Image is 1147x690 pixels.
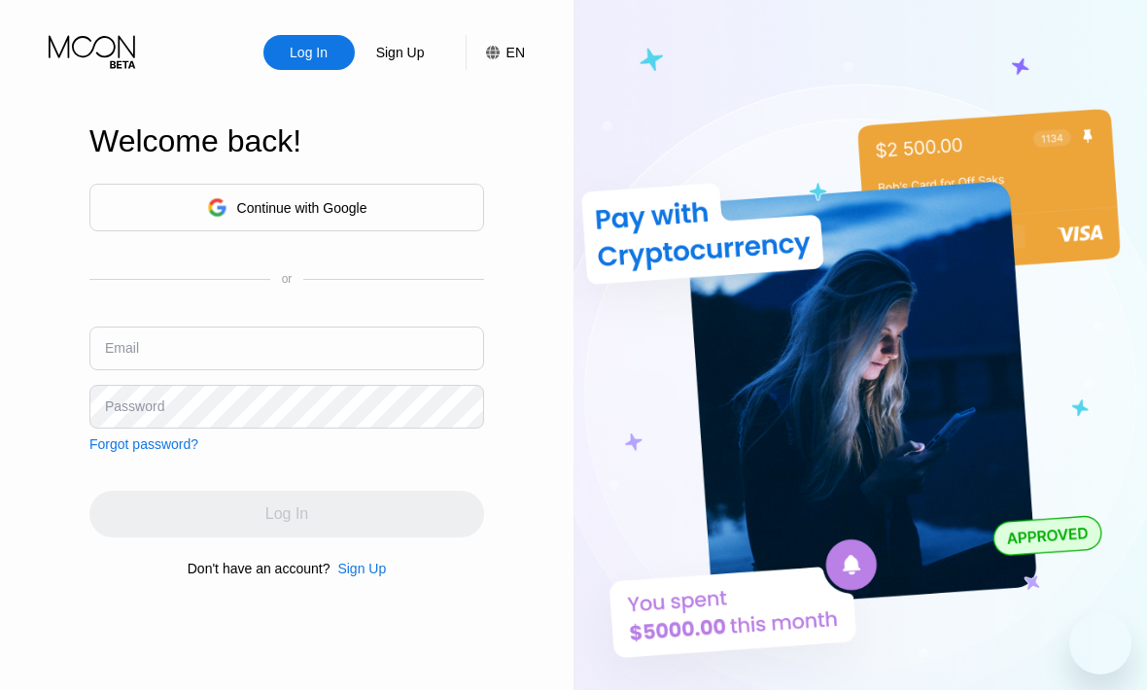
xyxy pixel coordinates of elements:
[282,272,293,286] div: or
[506,45,525,60] div: EN
[237,200,367,216] div: Continue with Google
[105,398,164,414] div: Password
[89,184,484,231] div: Continue with Google
[466,35,525,70] div: EN
[89,436,198,452] div: Forgot password?
[105,340,139,356] div: Email
[188,561,330,576] div: Don't have an account?
[330,561,386,576] div: Sign Up
[1069,612,1131,674] iframe: Button to launch messaging window
[374,43,427,62] div: Sign Up
[263,35,355,70] div: Log In
[355,35,446,70] div: Sign Up
[288,43,330,62] div: Log In
[337,561,386,576] div: Sign Up
[89,123,484,159] div: Welcome back!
